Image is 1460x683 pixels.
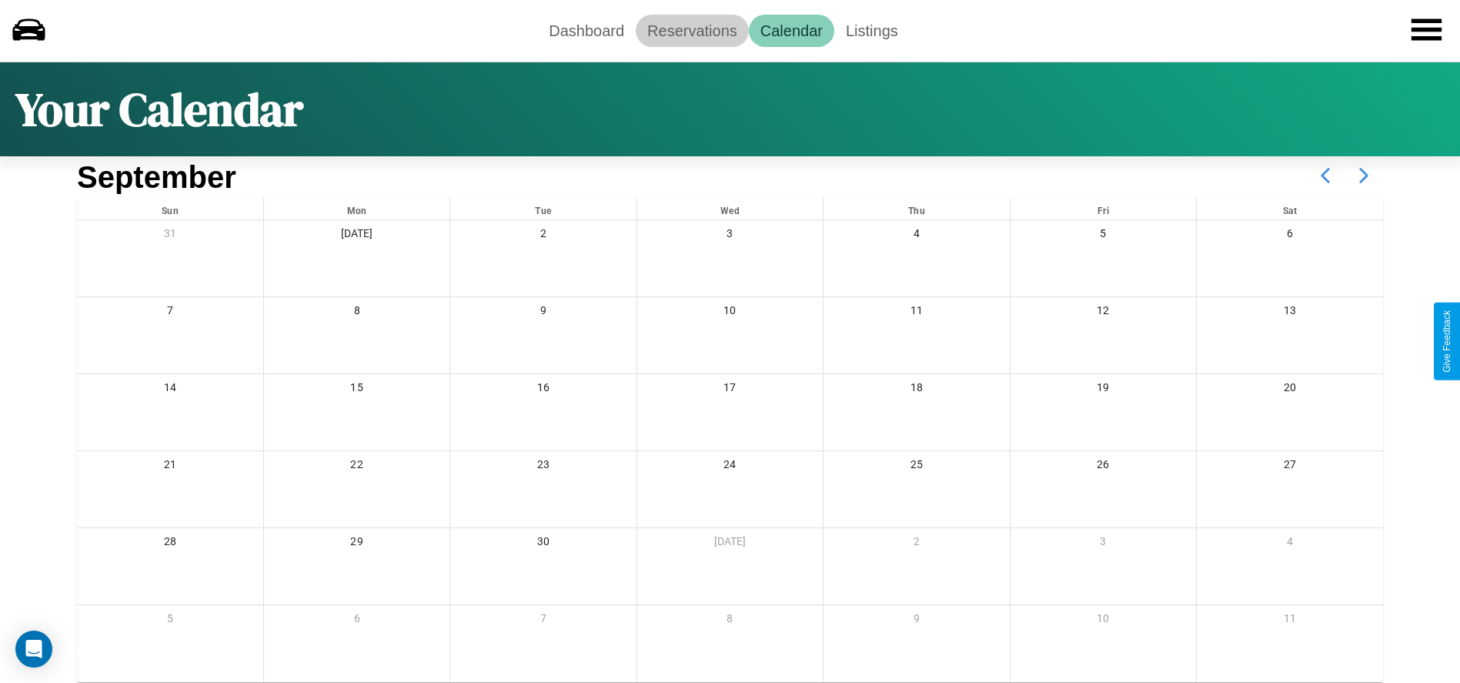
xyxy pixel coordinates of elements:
div: 5 [1011,220,1196,252]
div: 16 [450,374,636,406]
div: Give Feedback [1442,310,1452,373]
div: 19 [1011,374,1196,406]
div: 30 [450,528,636,560]
div: 10 [1011,605,1196,637]
div: 3 [1011,528,1196,560]
div: Tue [450,198,636,219]
div: 2 [450,220,636,252]
div: 9 [450,297,636,329]
div: 6 [1197,220,1383,252]
div: 10 [637,297,823,329]
h2: September [77,160,236,195]
div: 31 [77,220,263,252]
div: 28 [77,528,263,560]
div: Sun [77,198,263,219]
div: 4 [1197,528,1383,560]
div: Open Intercom Messenger [15,631,52,668]
div: 15 [264,374,449,406]
div: 8 [264,297,449,329]
div: 27 [1197,451,1383,483]
a: Reservations [636,15,749,47]
div: 7 [450,605,636,637]
div: 23 [450,451,636,483]
div: 7 [77,297,263,329]
div: Thu [824,198,1009,219]
h1: Your Calendar [15,78,303,141]
a: Calendar [749,15,834,47]
div: Wed [637,198,823,219]
div: 3 [637,220,823,252]
div: 13 [1197,297,1383,329]
div: 17 [637,374,823,406]
a: Listings [834,15,910,47]
div: 26 [1011,451,1196,483]
div: 22 [264,451,449,483]
div: 29 [264,528,449,560]
div: 5 [77,605,263,637]
div: Fri [1011,198,1196,219]
div: 21 [77,451,263,483]
div: 18 [824,374,1009,406]
div: 9 [824,605,1009,637]
div: 20 [1197,374,1383,406]
div: 8 [637,605,823,637]
div: 11 [824,297,1009,329]
div: 11 [1197,605,1383,637]
div: [DATE] [637,528,823,560]
a: Dashboard [537,15,636,47]
div: 6 [264,605,449,637]
div: 14 [77,374,263,406]
div: 2 [824,528,1009,560]
div: [DATE] [264,220,449,252]
div: 25 [824,451,1009,483]
div: 24 [637,451,823,483]
div: Sat [1197,198,1383,219]
div: 12 [1011,297,1196,329]
div: 4 [824,220,1009,252]
div: Mon [264,198,449,219]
